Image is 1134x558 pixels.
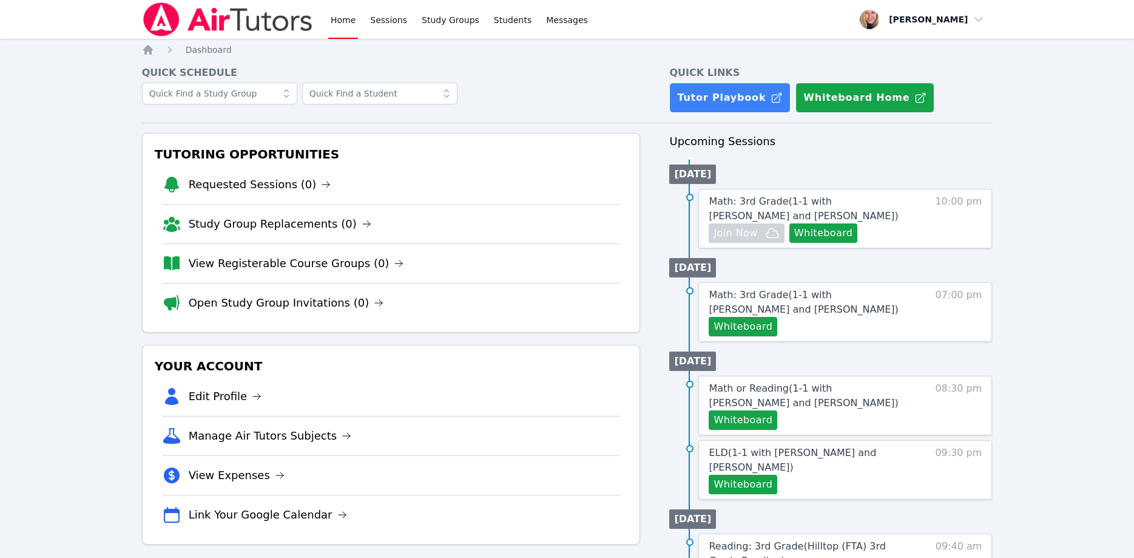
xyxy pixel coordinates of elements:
input: Quick Find a Study Group [142,83,297,104]
span: 07:00 pm [935,288,982,336]
span: Math: 3rd Grade ( 1-1 with [PERSON_NAME] and [PERSON_NAME] ) [709,196,898,222]
li: [DATE] [669,258,716,277]
a: Tutor Playbook [669,83,791,113]
a: Open Study Group Invitations (0) [189,294,384,311]
span: 10:00 pm [935,194,982,243]
h4: Quick Schedule [142,66,641,80]
input: Quick Find a Student [302,83,457,104]
button: Whiteboard [709,317,777,336]
a: Manage Air Tutors Subjects [189,427,352,444]
nav: Breadcrumb [142,44,993,56]
span: ELD ( 1-1 with [PERSON_NAME] and [PERSON_NAME] ) [709,447,876,473]
span: Math or Reading ( 1-1 with [PERSON_NAME] and [PERSON_NAME] ) [709,383,898,409]
a: ELD(1-1 with [PERSON_NAME] and [PERSON_NAME]) [709,446,913,475]
span: Join Now [714,226,757,240]
button: Whiteboard [709,410,777,430]
h3: Tutoring Opportunities [152,143,630,165]
button: Whiteboard [709,475,777,494]
a: Requested Sessions (0) [189,176,331,193]
a: Edit Profile [189,388,262,405]
a: Study Group Replacements (0) [189,216,371,233]
button: Whiteboard Home [795,83,934,113]
span: Messages [546,14,588,26]
a: Math: 3rd Grade(1-1 with [PERSON_NAME] and [PERSON_NAME]) [709,288,913,317]
span: 08:30 pm [935,381,982,430]
span: Dashboard [186,45,232,55]
h3: Upcoming Sessions [669,133,992,150]
img: Air Tutors [142,2,314,36]
h4: Quick Links [669,66,992,80]
li: [DATE] [669,509,716,529]
span: 09:30 pm [935,446,982,494]
a: Link Your Google Calendar [189,506,347,523]
button: Whiteboard [789,223,858,243]
li: [DATE] [669,352,716,371]
span: Math: 3rd Grade ( 1-1 with [PERSON_NAME] and [PERSON_NAME] ) [709,289,898,315]
a: Math: 3rd Grade(1-1 with [PERSON_NAME] and [PERSON_NAME]) [709,194,913,223]
button: Join Now [709,223,784,243]
a: View Registerable Course Groups (0) [189,255,404,272]
a: Dashboard [186,44,232,56]
a: Math or Reading(1-1 with [PERSON_NAME] and [PERSON_NAME]) [709,381,913,410]
li: [DATE] [669,165,716,184]
h3: Your Account [152,355,630,377]
a: View Expenses [189,467,285,484]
